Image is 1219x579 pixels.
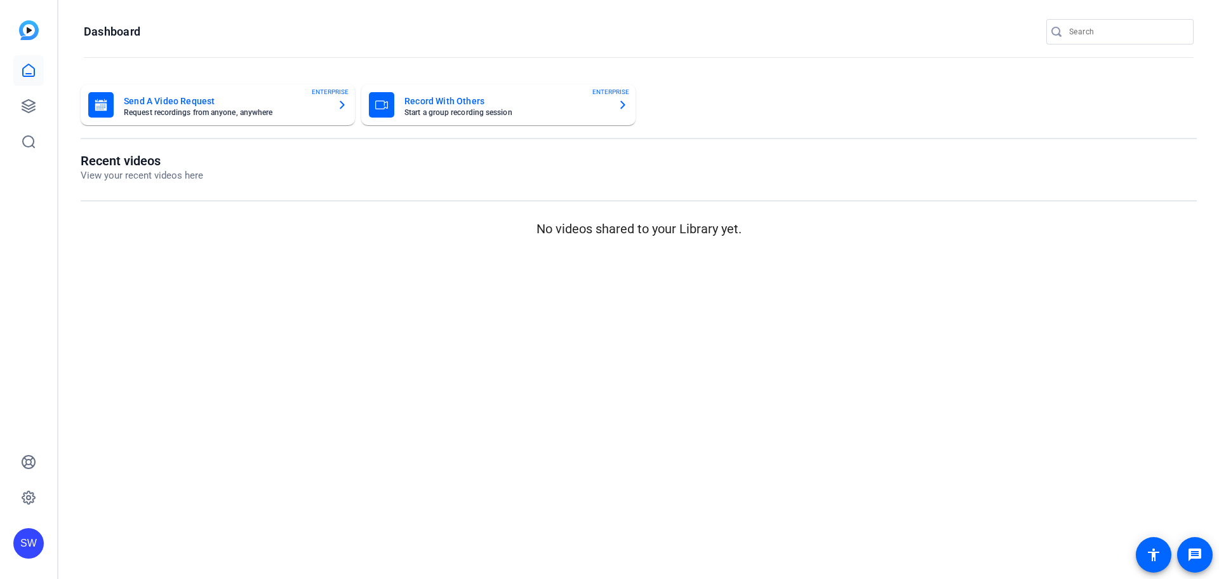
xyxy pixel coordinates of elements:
input: Search [1069,24,1183,39]
mat-card-title: Record With Others [404,93,608,109]
h1: Dashboard [84,24,140,39]
span: ENTERPRISE [592,87,629,97]
button: Record With OthersStart a group recording sessionENTERPRISE [361,85,636,125]
p: View your recent videos here [81,168,203,183]
button: Send A Video RequestRequest recordings from anyone, anywhereENTERPRISE [81,85,355,125]
div: SW [13,528,44,559]
img: blue-gradient.svg [19,20,39,40]
mat-card-subtitle: Start a group recording session [404,109,608,116]
mat-card-subtitle: Request recordings from anyone, anywhere [124,109,327,116]
mat-icon: accessibility [1146,547,1161,562]
p: No videos shared to your Library yet. [81,219,1197,238]
mat-card-title: Send A Video Request [124,93,327,109]
mat-icon: message [1187,547,1202,562]
h1: Recent videos [81,153,203,168]
span: ENTERPRISE [312,87,349,97]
